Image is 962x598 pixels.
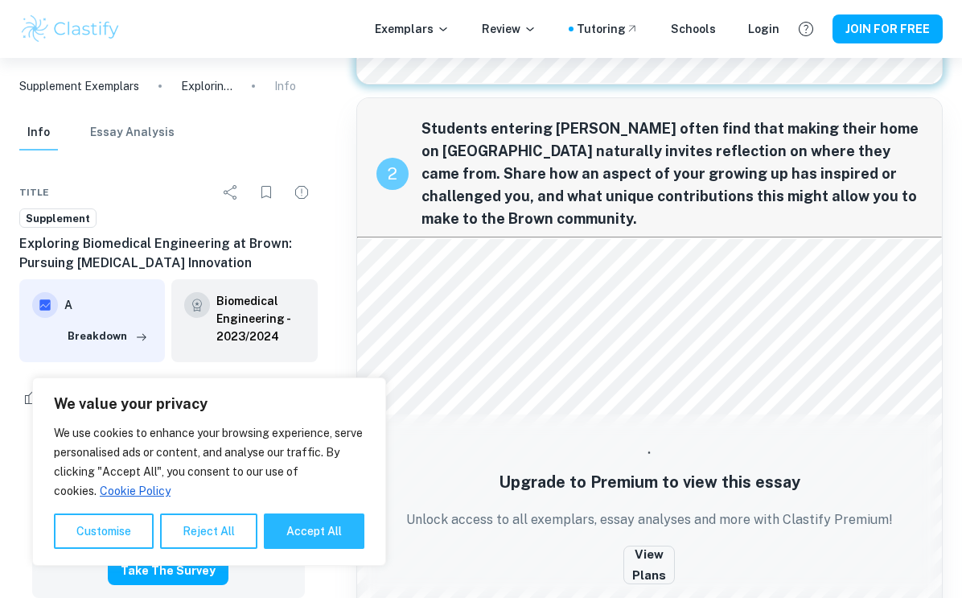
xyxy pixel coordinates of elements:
p: Info [274,77,296,95]
div: Share [215,176,247,208]
span: Title [19,185,49,200]
h6: A [64,296,152,314]
a: Biomedical Engineering - 2023/2024 [216,292,304,345]
a: Supplement Exemplars [19,77,139,95]
button: Accept All [264,513,364,549]
button: Take the Survey [108,556,228,585]
button: View Plans [623,546,675,584]
a: Schools [671,20,716,38]
p: Exemplars [375,20,450,38]
h6: Exploring Biomedical Engineering at Brown: Pursuing [MEDICAL_DATA] Innovation [19,234,318,273]
div: Bookmark [250,176,282,208]
button: Reject All [160,513,257,549]
p: Review [482,20,536,38]
div: We value your privacy [32,377,386,566]
button: Essay Analysis [90,115,175,151]
div: Report issue [286,176,318,208]
p: We use cookies to enhance your browsing experience, serve personalised ads or content, and analys... [54,423,364,501]
h5: Upgrade to Premium to view this essay [499,470,800,494]
div: Like [19,385,62,410]
p: Unlock access to all exemplars, essay analyses and more with Clastify Premium! [406,510,893,530]
a: Tutoring [577,20,639,38]
a: Login [748,20,779,38]
span: Students entering [PERSON_NAME] often find that making their home on [GEOGRAPHIC_DATA] naturally ... [421,118,923,230]
a: Cookie Policy [99,484,171,498]
p: Exploring Biomedical Engineering at Brown: Pursuing [MEDICAL_DATA] Innovation [181,77,232,95]
a: Supplement [19,208,97,229]
span: Supplement [20,211,96,227]
div: recipe [376,158,409,190]
img: Clastify logo [19,13,121,45]
button: Customise [54,513,154,549]
button: JOIN FOR FREE [832,14,943,43]
p: We value your privacy [54,394,364,414]
button: Info [19,115,58,151]
button: Breakdown [64,324,152,348]
button: Help and Feedback [792,15,820,43]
